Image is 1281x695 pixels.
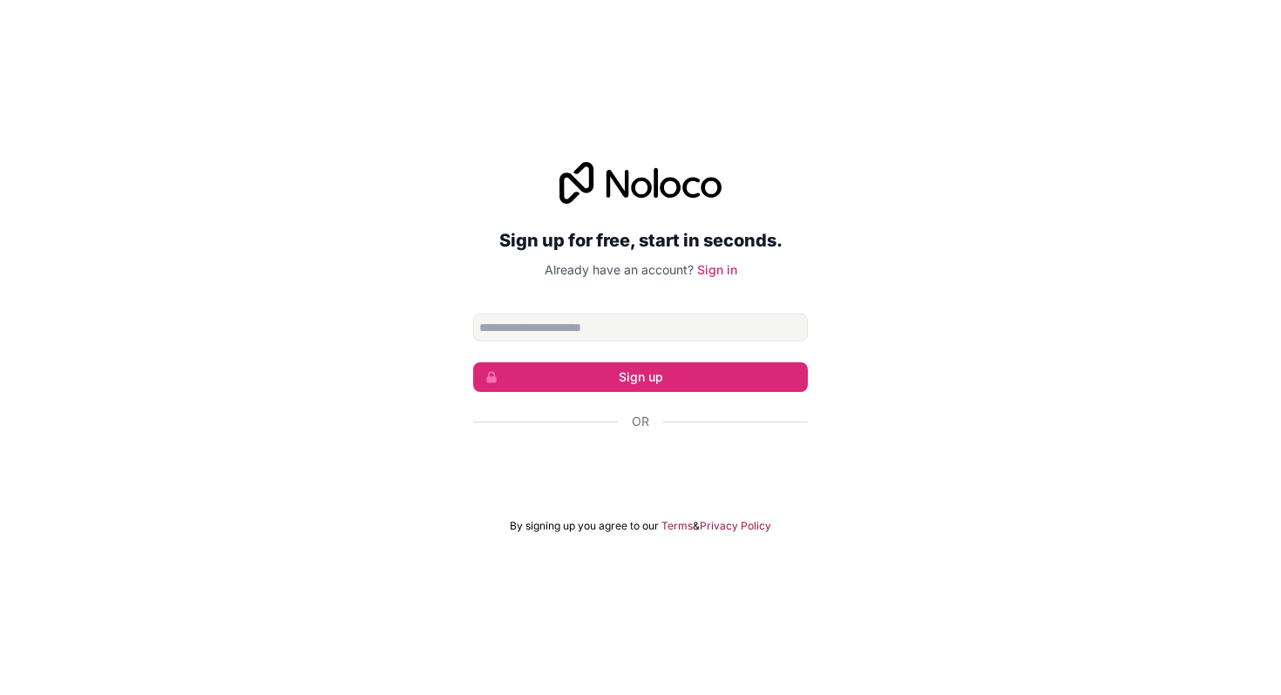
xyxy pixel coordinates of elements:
h2: Sign up for free, start in seconds. [473,225,808,256]
a: Terms [661,519,693,533]
a: Sign in [697,262,737,277]
button: Sign up [473,362,808,392]
span: & [693,519,700,533]
span: Or [632,413,649,430]
span: Already have an account? [545,262,694,277]
span: By signing up you agree to our [510,519,659,533]
a: Privacy Policy [700,519,771,533]
input: Email address [473,314,808,341]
